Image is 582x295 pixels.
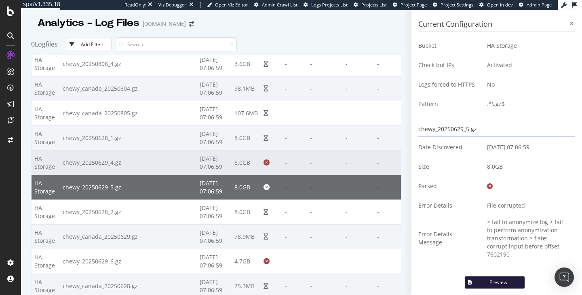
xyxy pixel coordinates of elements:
[31,40,35,49] span: 0
[60,125,196,150] td: chewy_20250628_1.gz
[311,2,348,8] span: Logs Projects List
[481,196,575,215] td: File corrupted
[197,199,232,224] td: [DATE] 07:06:59
[354,2,387,8] a: Projects List
[418,196,481,215] td: Error Details
[343,101,374,125] td: -
[282,249,307,274] td: -
[418,94,481,114] td: Pattern
[343,175,374,199] td: -
[197,224,232,249] td: [DATE] 07:06:59
[197,76,232,101] td: [DATE] 07:06:59
[418,215,481,261] td: Error Details Message
[282,224,307,249] td: -
[197,150,232,175] td: [DATE] 07:06:59
[32,150,60,175] td: HA Storage
[158,2,188,8] div: Viz Debugger:
[481,138,575,157] td: [DATE] 07:06:59
[555,267,574,287] div: Open Intercom Messenger
[307,150,343,175] td: -
[307,76,343,101] td: -
[343,125,374,150] td: -
[374,51,401,76] td: -
[307,125,343,150] td: -
[481,157,575,176] td: 8.0GB
[343,51,374,76] td: -
[374,249,401,274] td: -
[343,76,374,101] td: -
[207,2,248,8] a: Open Viz Editor
[66,38,112,51] button: Add Filters
[282,150,307,175] td: -
[418,17,575,32] h3: Current Configuration
[232,175,261,199] td: 8.0GB
[374,101,401,125] td: -
[481,36,575,55] td: HA Storage
[418,157,481,176] td: Size
[197,175,232,199] td: [DATE] 07:06:59
[374,224,401,249] td: -
[519,2,552,8] a: Admin Page
[307,199,343,224] td: -
[418,138,481,157] td: Date Discovered
[527,2,552,8] span: Admin Page
[60,175,196,199] td: chewy_20250629_5.gz
[116,37,237,51] input: Search
[418,75,481,94] td: Logs forced to HTTPS
[479,2,513,8] a: Open in dev
[32,101,60,125] td: HA Storage
[197,101,232,125] td: [DATE] 07:06:59
[215,2,248,8] span: Open Viz Editor
[232,51,261,76] td: 3.6GB
[343,249,374,274] td: -
[282,101,307,125] td: -
[307,249,343,274] td: -
[32,249,60,274] td: HA Storage
[464,276,525,289] button: Preview
[343,150,374,175] td: -
[143,20,186,28] div: [DOMAIN_NAME]
[418,176,481,196] td: Parsed
[418,36,481,55] td: Bucket
[374,125,401,150] td: -
[32,76,60,101] td: HA Storage
[282,76,307,101] td: -
[282,199,307,224] td: -
[441,2,473,8] span: Project Settings
[197,51,232,76] td: [DATE] 07:06:59
[32,125,60,150] td: HA Storage
[374,76,401,101] td: -
[361,2,387,8] span: Projects List
[481,215,575,261] td: > fail to anonymize log > fail to perform anonymization transformation > flate: corrupt input bef...
[343,199,374,224] td: -
[32,199,60,224] td: HA Storage
[374,150,401,175] td: -
[481,75,575,94] td: No
[197,125,232,150] td: [DATE] 07:06:59
[124,2,146,8] div: ReadOnly:
[232,199,261,224] td: 8.0GB
[60,51,196,76] td: chewy_20250808_4.gz
[282,51,307,76] td: -
[401,2,427,8] span: Project Page
[60,224,196,249] td: chewy_canada_20250629.gz
[282,125,307,150] td: -
[232,224,261,249] td: 78.9MB
[307,224,343,249] td: -
[478,279,518,286] div: Preview
[262,2,297,8] span: Admin Crawl List
[304,2,348,8] a: Logs Projects List
[307,101,343,125] td: -
[232,150,261,175] td: 8.0GB
[232,101,261,125] td: 107.6MB
[374,175,401,199] td: -
[32,51,60,76] td: HA Storage
[232,76,261,101] td: 98.1MB
[197,249,232,274] td: [DATE] 07:06:59
[282,175,307,199] td: -
[60,249,196,274] td: chewy_20250629_6.gz
[307,175,343,199] td: -
[232,125,261,150] td: 8.0GB
[487,2,513,8] span: Open in dev
[189,21,194,27] div: arrow-right-arrow-left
